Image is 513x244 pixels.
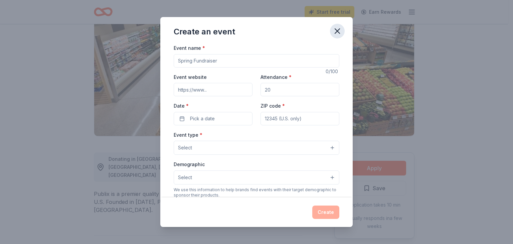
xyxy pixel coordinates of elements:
label: Attendance [261,74,292,81]
label: Date [174,103,252,109]
label: Event website [174,74,207,81]
button: Pick a date [174,112,252,125]
div: Create an event [174,26,235,37]
label: Demographic [174,161,205,168]
span: Select [178,144,192,152]
span: Select [178,173,192,181]
button: Select [174,141,339,155]
input: Spring Fundraiser [174,54,339,68]
label: Event name [174,45,205,51]
input: 20 [261,83,339,96]
button: Select [174,170,339,185]
label: ZIP code [261,103,285,109]
label: Event type [174,132,202,138]
div: We use this information to help brands find events with their target demographic to sponsor their... [174,187,339,198]
div: 0 /100 [326,68,339,76]
input: https://www... [174,83,252,96]
span: Pick a date [190,115,215,123]
input: 12345 (U.S. only) [261,112,339,125]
